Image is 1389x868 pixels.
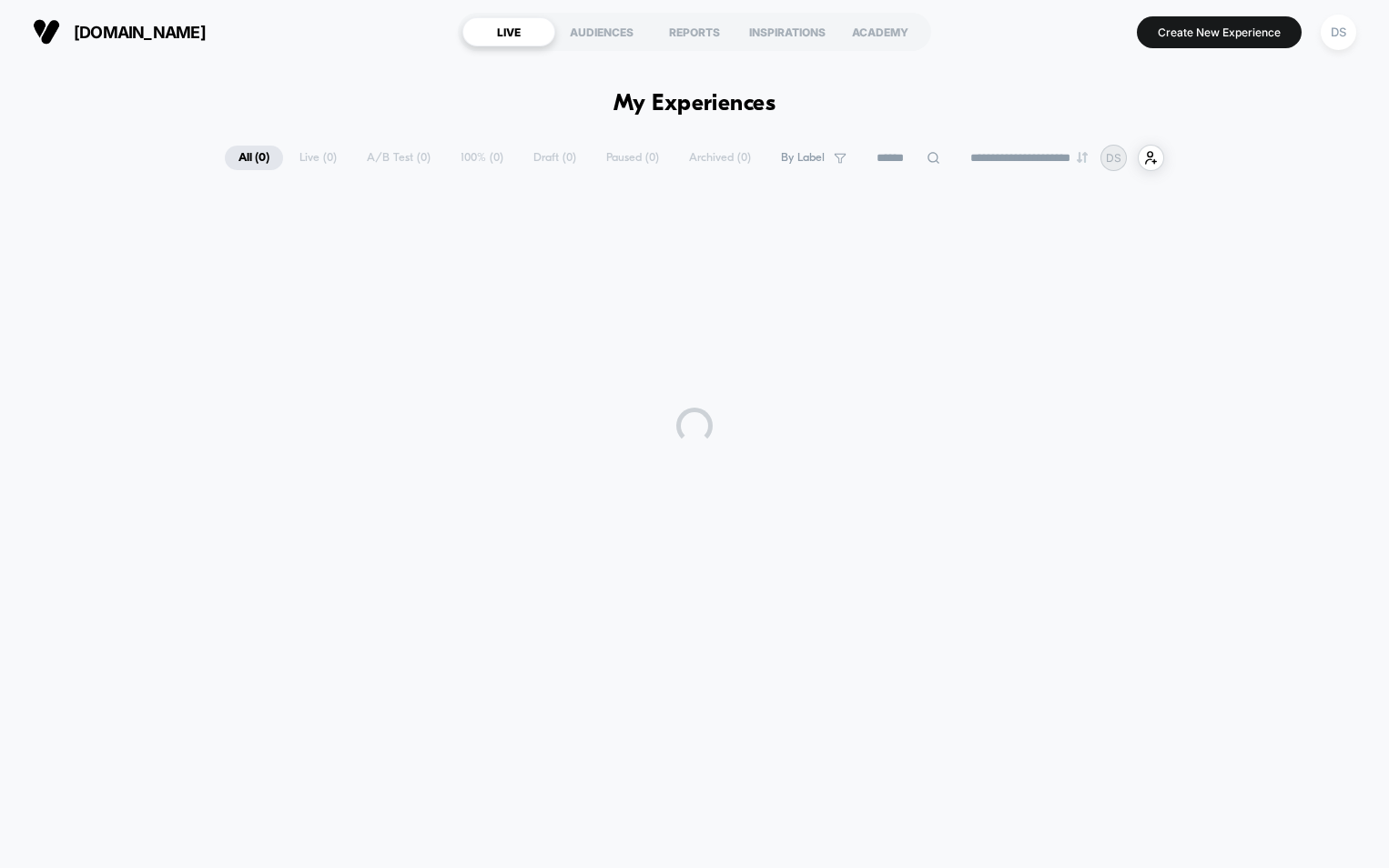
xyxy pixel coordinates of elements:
img: Visually logo [33,18,60,45]
span: By Label [781,151,825,165]
div: AUDIENCES [555,17,648,46]
img: end [1077,152,1088,163]
button: DS [1315,14,1362,51]
div: DS [1321,15,1356,50]
h1: My Experiences [613,91,776,117]
button: Create New Experience [1137,16,1302,48]
span: [DOMAIN_NAME] [74,23,206,42]
span: All ( 0 ) [225,146,283,170]
p: DS [1106,151,1121,165]
button: [DOMAIN_NAME] [27,17,211,46]
div: LIVE [462,17,555,46]
div: INSPIRATIONS [741,17,834,46]
div: REPORTS [648,17,741,46]
div: ACADEMY [834,17,927,46]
